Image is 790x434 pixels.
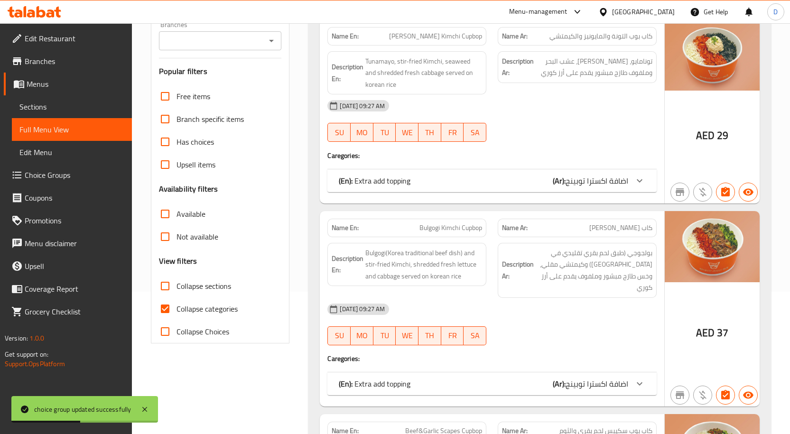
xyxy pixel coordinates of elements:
b: (Ar): [553,377,566,391]
span: SA [467,126,483,139]
span: TH [422,329,437,342]
button: TU [373,326,396,345]
span: MO [354,126,370,139]
span: [DATE] 09:27 AM [336,305,389,314]
strong: Name Ar: [502,31,528,41]
span: TH [422,126,437,139]
span: تونامايو، كيمتشي مقلي، عشب البحر وملفوف طازج مبشور يقدم على أرز كوري [536,55,652,79]
a: Promotions [4,209,132,232]
button: TH [418,123,441,142]
button: Has choices [716,386,735,405]
span: كاب بوب التونة والمايونيز والكيمتشي [549,31,652,41]
h3: Availability filters [159,184,218,194]
span: Not available [177,231,218,242]
strong: Description Ar: [502,55,534,79]
span: Menus [27,78,124,90]
button: FR [441,123,464,142]
button: FR [441,326,464,345]
span: كاب [PERSON_NAME] [589,223,652,233]
button: Purchased item [693,386,712,405]
span: Promotions [25,215,124,226]
span: Branches [25,55,124,67]
span: Choice Groups [25,169,124,181]
h4: Caregories: [327,354,657,363]
button: TU [373,123,396,142]
button: TH [418,326,441,345]
span: SA [467,329,483,342]
span: Tunamayo, stir-fried Kimchi, seaweed and shredded fresh cabbage served on korean rice [365,55,482,91]
span: SU [332,329,347,342]
span: Coupons [25,192,124,203]
span: Branch specific items [177,113,244,125]
button: Open [265,34,278,47]
span: Edit Restaurant [25,33,124,44]
span: Collapse categories [177,303,238,314]
h3: View filters [159,256,197,267]
span: Edit Menu [19,147,124,158]
a: Edit Menu [12,141,132,164]
button: Has choices [716,183,735,202]
span: WE [400,126,415,139]
div: choice group updated successfully [34,404,131,415]
a: Upsell [4,255,132,277]
h4: Caregories: [327,151,657,160]
span: SU [332,126,347,139]
button: SA [464,123,486,142]
button: WE [396,326,418,345]
a: Grocery Checklist [4,300,132,323]
a: Coverage Report [4,277,132,300]
p: Extra add topping [339,175,410,186]
span: 29 [717,126,728,145]
span: AED [696,323,715,342]
div: (En): Extra add topping(Ar):اضافة اكسترا توبينج [327,372,657,395]
span: اضافة اكسترا توبينج [566,174,628,188]
h3: Popular filters [159,66,282,77]
span: [PERSON_NAME] Kimchi Cupbop [389,31,482,41]
a: Sections [12,95,132,118]
strong: Name En: [332,31,359,41]
span: Free items [177,91,210,102]
span: TU [377,329,392,342]
span: Upsell items [177,159,215,170]
button: Not branch specific item [670,183,689,202]
b: (En): [339,174,353,188]
button: SU [327,123,351,142]
button: Available [739,183,758,202]
span: Full Menu View [19,124,124,135]
a: Branches [4,50,132,73]
span: 37 [717,323,728,342]
span: Menu disclaimer [25,238,124,249]
img: mmw_638930866007976031 [665,19,760,91]
span: AED [696,126,715,145]
span: [DATE] 09:27 AM [336,102,389,111]
a: Menu disclaimer [4,232,132,255]
span: بولجوجي (طبق لحم بقري تقليدي في كوريا) وكيمتشي مقلي، وخس طازج مبشور وملفوف يقدم على أرز كوري [536,247,652,294]
a: Full Menu View [12,118,132,141]
div: Menu-management [509,6,567,18]
b: (En): [339,377,353,391]
span: 1.0.0 [29,332,44,344]
strong: Description En: [332,253,363,276]
span: Collapse Choices [177,326,229,337]
strong: Name Ar: [502,223,528,233]
span: Bulgogi(Korea traditional beef dish) and stir-fried Kimchi, shredded fresh lettuce and cabbage se... [365,247,482,282]
strong: Description Ar: [502,259,534,282]
a: Support.OpsPlatform [5,358,65,370]
div: [GEOGRAPHIC_DATA] [612,7,675,17]
div: (En): Extra add topping(Ar):اضافة اكسترا توبينج [327,169,657,192]
span: Version: [5,332,28,344]
span: Collapse sections [177,280,231,292]
span: FR [445,329,460,342]
a: Edit Restaurant [4,27,132,50]
button: SU [327,326,351,345]
span: Coverage Report [25,283,124,295]
a: Coupons [4,186,132,209]
p: Extra add topping [339,378,410,389]
span: Upsell [25,260,124,272]
a: Choice Groups [4,164,132,186]
button: MO [351,123,373,142]
button: Purchased item [693,183,712,202]
button: MO [351,326,373,345]
b: (Ar): [553,174,566,188]
a: Menus [4,73,132,95]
